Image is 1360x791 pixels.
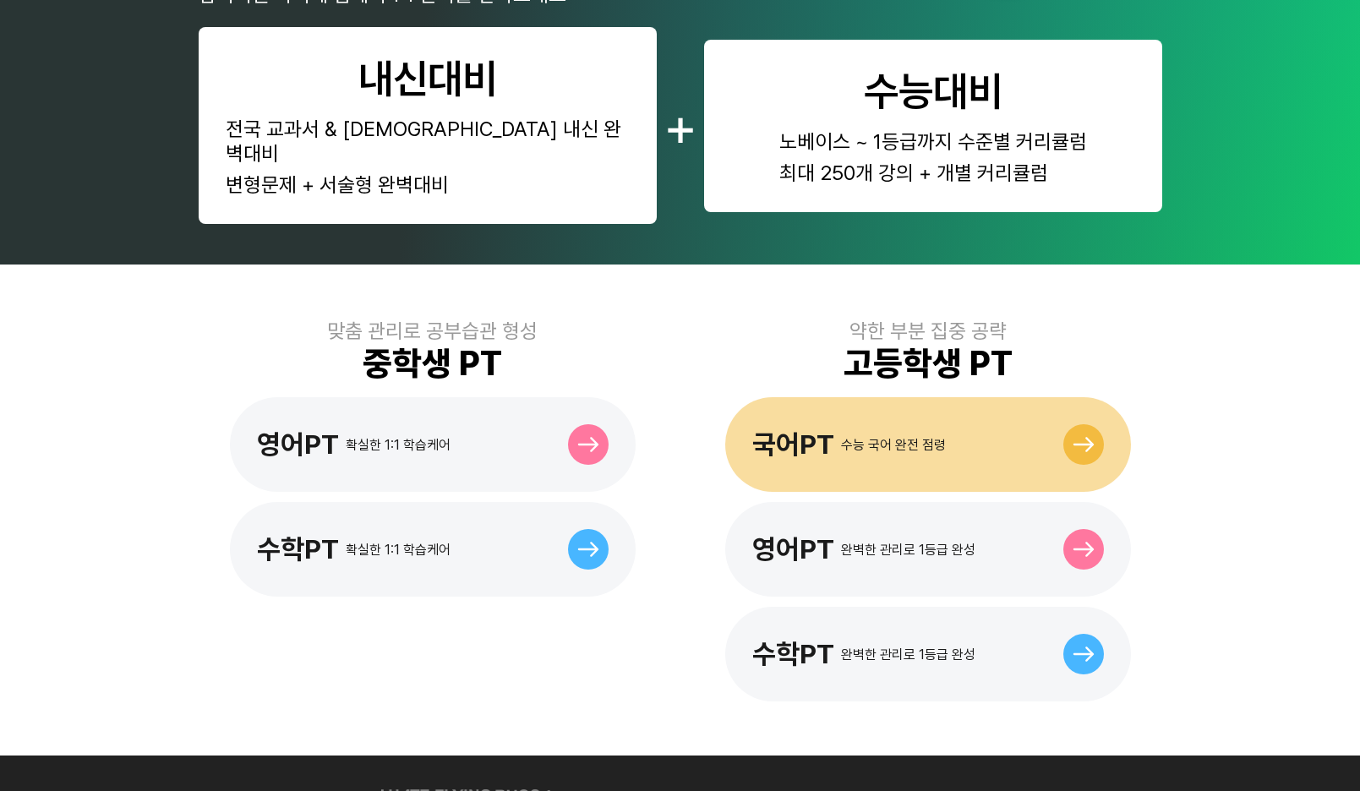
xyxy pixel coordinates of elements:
[257,533,339,565] div: 수학PT
[346,437,451,453] div: 확실한 1:1 학습케어
[779,161,1087,185] div: 최대 250개 강의 + 개별 커리큘럼
[752,428,834,461] div: 국어PT
[752,533,834,565] div: 영어PT
[363,343,502,384] div: 중학생 PT
[327,319,538,343] div: 맞춤 관리로 공부습관 형성
[841,646,975,663] div: 완벽한 관리로 1등급 완성
[226,172,630,197] div: 변형문제 + 서술형 완벽대비
[864,67,1002,116] div: 수능대비
[849,319,1007,343] div: 약한 부분 집중 공략
[226,117,630,166] div: 전국 교과서 & [DEMOGRAPHIC_DATA] 내신 완벽대비
[844,343,1013,384] div: 고등학생 PT
[841,437,946,453] div: 수능 국어 완전 점령
[664,94,697,158] div: +
[752,638,834,670] div: 수학PT
[358,54,497,103] div: 내신대비
[257,428,339,461] div: 영어PT
[346,542,451,558] div: 확실한 1:1 학습케어
[841,542,975,558] div: 완벽한 관리로 1등급 완성
[779,129,1087,154] div: 노베이스 ~ 1등급까지 수준별 커리큘럼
